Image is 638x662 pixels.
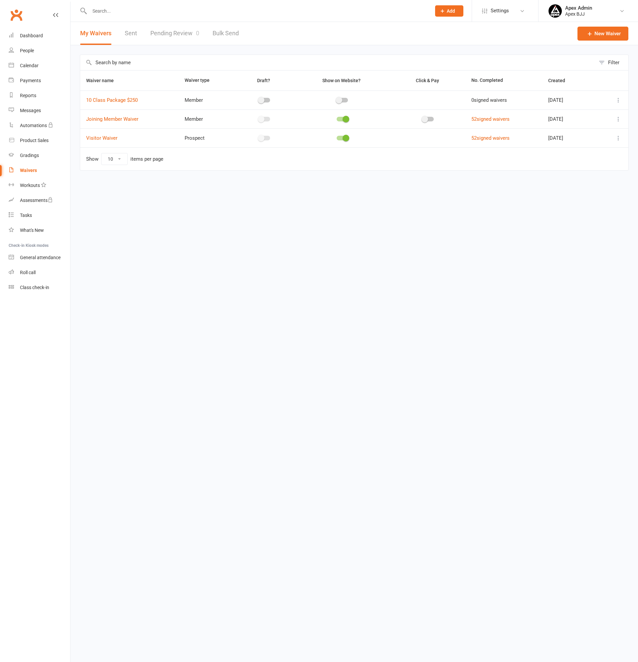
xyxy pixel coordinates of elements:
iframe: Intercom live chat [7,639,23,655]
td: [DATE] [542,109,598,128]
a: Sent [125,22,137,45]
a: Dashboard [9,28,70,43]
a: Reports [9,88,70,103]
a: What's New [9,223,70,238]
a: 52signed waivers [471,135,510,141]
button: Show on Website? [316,77,368,84]
span: Settings [491,3,509,18]
a: General attendance kiosk mode [9,250,70,265]
a: Product Sales [9,133,70,148]
button: My Waivers [80,22,111,45]
div: General attendance [20,255,61,260]
button: Draft? [251,77,277,84]
span: Show on Website? [322,78,361,83]
span: Draft? [257,78,270,83]
div: Automations [20,123,47,128]
th: No. Completed [465,71,542,90]
a: Workouts [9,178,70,193]
a: Bulk Send [213,22,239,45]
span: Created [548,78,572,83]
input: Search... [87,6,426,16]
a: Messages [9,103,70,118]
a: Clubworx [8,7,25,23]
td: [DATE] [542,90,598,109]
div: Workouts [20,183,40,188]
div: People [20,48,34,53]
div: Dashboard [20,33,43,38]
div: Assessments [20,198,53,203]
button: Filter [595,55,628,70]
a: Waivers [9,163,70,178]
span: Add [447,8,455,14]
div: Class check-in [20,285,49,290]
a: New Waiver [577,27,628,41]
div: Messages [20,108,41,113]
a: Joining Member Waiver [86,116,138,122]
a: Payments [9,73,70,88]
a: Calendar [9,58,70,73]
a: Assessments [9,193,70,208]
div: Tasks [20,213,32,218]
div: Apex BJJ [565,11,592,17]
a: 52signed waivers [471,116,510,122]
a: 10 Class Package $250 [86,97,138,103]
td: Prospect [179,128,235,147]
div: Calendar [20,63,39,68]
img: thumb_image1745496852.png [549,4,562,18]
div: Apex Admin [565,5,592,11]
th: Waiver type [179,71,235,90]
button: Created [548,77,572,84]
td: Member [179,90,235,109]
a: Automations [9,118,70,133]
div: Roll call [20,270,36,275]
div: Show [86,153,163,165]
a: Pending Review0 [150,22,199,45]
span: 0 [196,30,199,37]
a: Roll call [9,265,70,280]
a: Gradings [9,148,70,163]
div: items per page [130,156,163,162]
div: Waivers [20,168,37,173]
a: Visitor Waiver [86,135,117,141]
input: Search by name [80,55,595,70]
button: Waiver name [86,77,121,84]
a: Tasks [9,208,70,223]
span: Click & Pay [416,78,439,83]
a: Class kiosk mode [9,280,70,295]
div: Gradings [20,153,39,158]
div: Reports [20,93,36,98]
a: People [9,43,70,58]
div: Payments [20,78,41,83]
td: Member [179,109,235,128]
div: Product Sales [20,138,49,143]
span: 0 signed waivers [471,97,507,103]
div: What's New [20,228,44,233]
span: Waiver name [86,78,121,83]
button: Click & Pay [410,77,446,84]
button: Add [435,5,463,17]
td: [DATE] [542,128,598,147]
div: Filter [608,59,619,67]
